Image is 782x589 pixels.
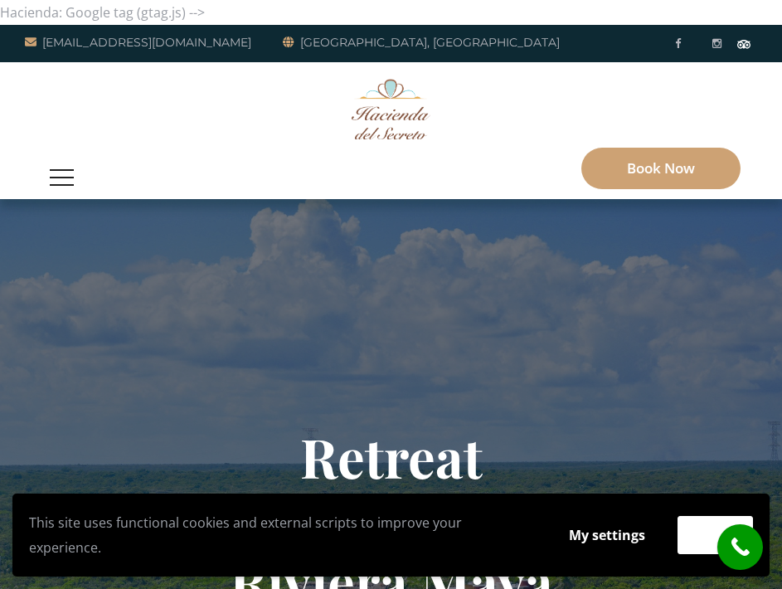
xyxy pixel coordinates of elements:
[352,79,430,139] img: Awesome Logo
[581,148,741,189] a: Book Now
[717,524,763,570] a: call
[29,510,537,560] p: This site uses functional cookies and external scripts to improve your experience.
[283,32,560,52] a: [GEOGRAPHIC_DATA], [GEOGRAPHIC_DATA]
[25,32,251,52] a: [EMAIL_ADDRESS][DOMAIN_NAME]
[737,40,750,48] img: Tripadvisor_logomark.svg
[721,528,759,566] i: call
[678,516,753,555] button: Accept
[553,516,661,554] button: My settings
